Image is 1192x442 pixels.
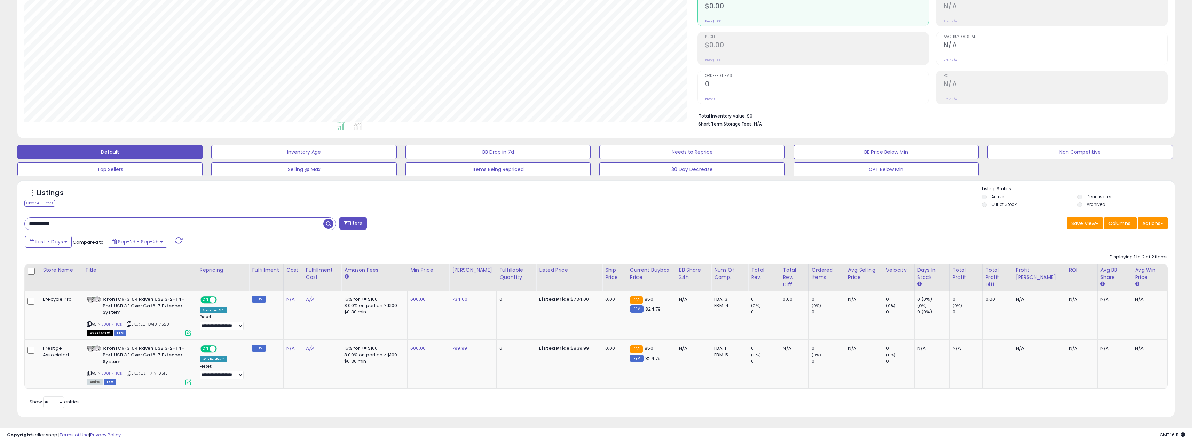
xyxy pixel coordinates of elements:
span: Columns [1108,220,1130,227]
div: N/A [1069,296,1092,303]
div: Repricing [200,266,246,274]
a: Terms of Use [60,432,89,438]
b: Total Inventory Value: [698,113,746,119]
a: 799.99 [452,345,467,352]
small: FBM [630,355,644,362]
div: 8.00% on portion > $100 [344,303,402,309]
small: Days In Stock. [917,281,922,287]
button: Items Being Repriced [405,162,591,176]
small: Avg Win Price. [1135,281,1139,287]
label: Active [991,194,1004,200]
small: Amazon Fees. [344,274,348,280]
div: $839.99 [539,345,597,352]
h2: N/A [944,2,1167,11]
a: B08FRTTGKF [101,321,125,327]
span: Last 7 Days [35,238,63,245]
div: Preset: [200,315,244,330]
div: N/A [917,345,944,352]
div: 0 [953,309,982,315]
div: Amazon Fees [344,266,404,274]
b: Listed Price: [539,345,571,352]
button: Inventory Age [211,145,396,159]
div: N/A [1100,296,1127,303]
span: Ordered Items [705,74,929,78]
small: (0%) [812,303,821,308]
div: Total Rev. [751,266,777,281]
div: 0 [751,296,780,303]
div: Total Profit Diff. [986,266,1010,288]
div: Prestige Associated [43,345,77,358]
div: FBM: 5 [714,352,743,358]
div: N/A [1135,296,1162,303]
strong: Copyright [7,432,32,438]
button: 30 Day Decrease [599,162,784,176]
div: 0 (0%) [917,309,949,315]
div: Fulfillable Quantity [499,266,533,281]
a: N/A [306,345,314,352]
div: 0 [812,358,845,364]
div: Avg Win Price [1135,266,1165,281]
b: Short Term Storage Fees: [698,121,753,127]
span: ON [201,346,210,352]
span: ROI [944,74,1167,78]
div: Velocity [886,266,911,274]
div: Fulfillment Cost [306,266,339,281]
div: Days In Stock [917,266,947,281]
span: All listings currently available for purchase on Amazon [87,379,103,385]
span: Profit [705,35,929,39]
div: 0 [812,309,845,315]
span: 850 [645,345,653,352]
small: FBA [630,345,643,353]
b: Listed Price: [539,296,571,303]
div: Lifecycle Pro [43,296,77,303]
h5: Listings [37,188,64,198]
span: | SKU: EC-OA10-7S20 [126,321,169,327]
b: Icron ICR-3104 Raven USB 3-2-1 4-Port USB 3.1 Over Cat6-7 Extender System [103,296,187,318]
a: N/A [306,296,314,303]
div: Avg Selling Price [848,266,880,281]
div: ROI [1069,266,1095,274]
label: Archived [1087,201,1105,207]
span: OFF [216,346,227,352]
div: N/A [848,296,878,303]
small: FBA [630,296,643,304]
small: Prev: $0.00 [705,19,721,23]
div: seller snap | | [7,432,121,439]
div: Clear All Filters [24,200,55,207]
small: Prev: N/A [944,58,957,62]
div: Current Buybox Price [630,266,673,281]
div: Avg BB Share [1100,266,1129,281]
small: (0%) [886,352,896,358]
button: Columns [1104,217,1137,229]
button: Save View [1067,217,1103,229]
span: 824.79 [645,306,661,312]
div: Profit [PERSON_NAME] [1016,266,1063,281]
div: [PERSON_NAME] [452,266,494,274]
div: FBM: 4 [714,303,743,309]
div: Total Rev. Diff. [783,266,806,288]
span: FBM [104,379,117,385]
div: 0.00 [605,345,622,352]
div: 0 [812,345,845,352]
span: Show: entries [30,399,80,405]
div: 0 [499,296,531,303]
img: 41TGAVswmFL._SL40_.jpg [87,345,101,352]
p: Listing States: [982,186,1175,192]
div: FBA: 3 [714,296,743,303]
div: Title [85,266,194,274]
button: Filters [339,217,366,230]
span: Compared to: [73,239,105,246]
h2: N/A [944,41,1167,50]
button: BB Drop in 7d [405,145,591,159]
div: 8.00% on portion > $100 [344,352,402,358]
div: Fulfillment [252,266,280,274]
div: 0 [886,309,914,315]
span: 2025-10-8 16:11 GMT [1160,432,1185,438]
div: 0 [886,345,914,352]
button: Non Competitive [987,145,1173,159]
small: (0%) [953,303,962,308]
div: Store Name [43,266,79,274]
small: Prev: N/A [944,97,957,101]
b: Icron ICR-3104 Raven USB 3-2-1 4-Port USB 3.1 Over Cat6-7 Extender System [103,345,187,367]
div: 0.00 [783,296,803,303]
